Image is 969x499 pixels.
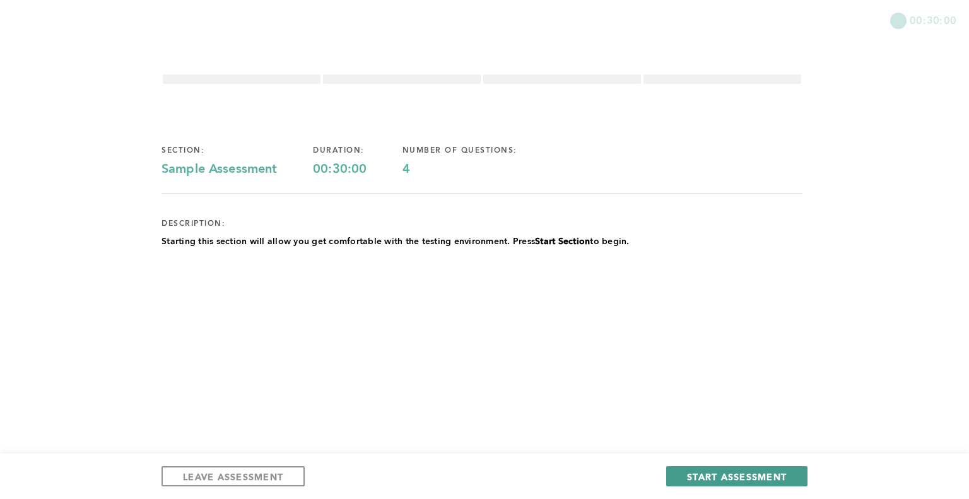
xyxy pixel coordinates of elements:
span: LEAVE ASSESSMENT [183,471,283,483]
strong: Start Section [535,237,590,246]
div: description: [161,219,225,229]
div: section: [161,146,313,156]
button: LEAVE ASSESSMENT [161,466,305,486]
p: Starting this section will allow you get comfortable with the testing environment. Press to begin. [161,235,630,248]
div: 4 [402,162,553,177]
span: START ASSESSMENT [687,471,787,483]
span: 00:30:00 [910,13,956,27]
button: START ASSESSMENT [666,466,807,486]
div: Sample Assessment [161,162,313,177]
div: 00:30:00 [313,162,402,177]
div: duration: [313,146,402,156]
div: number of questions: [402,146,553,156]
